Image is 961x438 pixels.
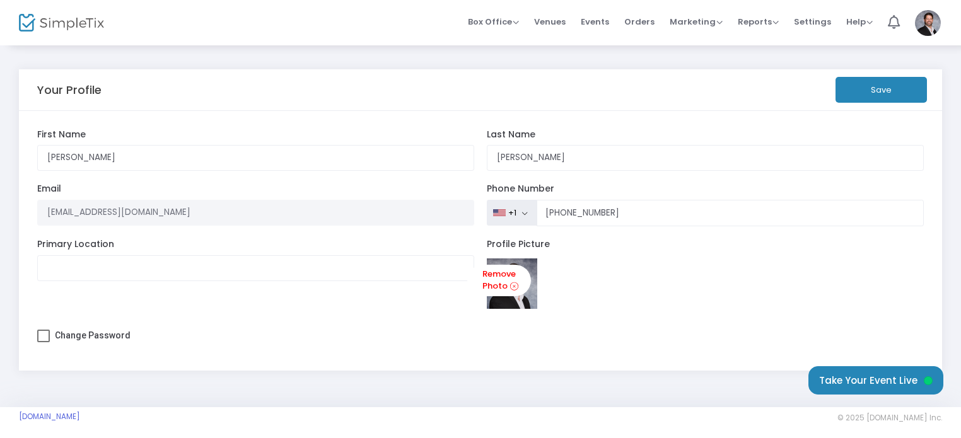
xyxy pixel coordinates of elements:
[55,330,131,340] span: Change Password
[37,129,475,141] label: First Name
[670,16,723,28] span: Marketing
[487,258,537,309] img: ff1d0a5f7c528d5c90c810f63429a01d
[487,183,924,195] label: Phone Number
[487,145,924,171] input: Last Name
[37,239,475,250] label: Primary Location
[37,83,102,97] h5: Your Profile
[794,6,831,38] span: Settings
[468,16,519,28] span: Box Office
[837,413,942,423] span: © 2025 [DOMAIN_NAME] Inc.
[624,6,655,38] span: Orders
[846,16,873,28] span: Help
[808,366,943,395] button: Take Your Event Live
[836,77,927,103] button: Save
[19,412,80,422] a: [DOMAIN_NAME]
[738,16,779,28] span: Reports
[37,145,475,171] input: First Name
[487,129,924,141] label: Last Name
[487,238,550,250] span: Profile Picture
[467,265,531,297] a: Remove Photo
[581,6,609,38] span: Events
[537,200,924,226] input: Phone Number
[487,200,537,226] button: +1
[37,183,475,195] label: Email
[508,208,516,218] div: +1
[534,6,566,38] span: Venues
